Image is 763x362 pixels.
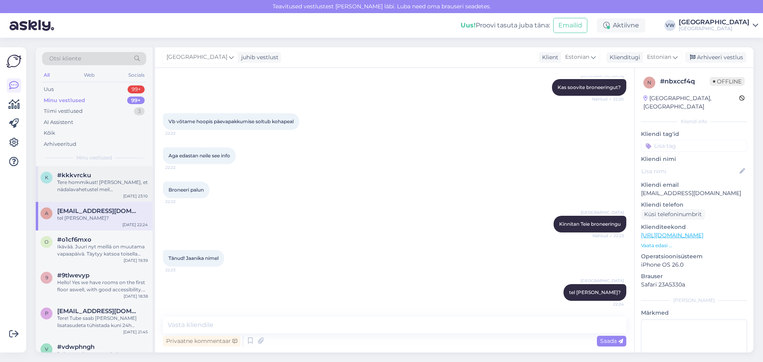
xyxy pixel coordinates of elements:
span: Nähtud ✓ 22:20 [592,96,624,102]
div: [GEOGRAPHIC_DATA] [679,19,749,25]
div: 99+ [128,85,145,93]
span: Kas soovite broneeringut? [558,84,621,90]
p: [EMAIL_ADDRESS][DOMAIN_NAME] [641,189,747,197]
div: Klient [539,53,558,62]
div: Küsi telefoninumbrit [641,209,705,220]
span: Kinnitan Teie broneeringu [559,221,621,227]
p: Klienditeekond [641,223,747,231]
div: Aktiivne [597,18,645,33]
div: Minu vestlused [44,97,85,105]
span: Vb võtame hoopis päevapakkumise soltub kohapeal [168,118,294,124]
span: 22:24 [594,301,624,307]
span: aasav@icloud.com [57,207,140,215]
div: Tere! Tube saab [PERSON_NAME] lisatasudeta tühistada kuni 24h ennem saabumist. [GEOGRAPHIC_DATA],... [57,315,148,329]
span: 22:23 [165,267,195,273]
div: VW [664,20,676,31]
div: Web [82,70,96,80]
span: #kkkvrcku [57,172,91,179]
div: tel [PERSON_NAME]? [57,215,148,222]
img: Askly Logo [6,54,21,69]
span: Aga edastan neile see info [168,153,230,159]
p: Kliendi nimi [641,155,747,163]
p: Kliendi telefon [641,201,747,209]
div: Tiimi vestlused [44,107,83,115]
input: Lisa tag [641,140,747,152]
span: tel [PERSON_NAME]? [569,289,621,295]
button: Emailid [553,18,587,33]
p: iPhone OS 26.0 [641,261,747,269]
div: Proovi tasuta juba täna: [461,21,550,30]
span: v [45,346,48,352]
span: a [45,210,48,216]
div: [DATE] 18:38 [124,293,148,299]
span: #9tlwevyp [57,272,89,279]
div: juhib vestlust [238,53,279,62]
div: [PERSON_NAME] [641,297,747,304]
span: [GEOGRAPHIC_DATA] [581,73,624,79]
span: o [45,239,48,245]
div: Ikävää. Juuri nyt meillä on muutama vapaapäivä. Täytyy katsoa toisella kertaa [57,243,148,257]
div: [DATE] 23:10 [123,193,148,199]
p: Kliendi tag'id [641,130,747,138]
div: Hello! Yes we have rooms on the first floor aswell, with good accessibility. Do you want me to ma... [57,279,148,293]
p: Vaata edasi ... [641,242,747,249]
span: 22:22 [165,165,195,170]
p: Märkmed [641,309,747,317]
span: 22:22 [165,199,195,205]
span: Saada [600,337,623,345]
div: [DATE] 19:39 [124,257,148,263]
div: Arhiveeritud [44,140,76,148]
span: [GEOGRAPHIC_DATA] [581,278,624,284]
p: Brauser [641,272,747,281]
span: pruunidsilmad@hotmail.com [57,308,140,315]
span: Nähtud ✓ 22:23 [593,233,624,239]
span: Estonian [565,53,589,62]
div: All [42,70,51,80]
span: p [45,310,48,316]
div: Socials [127,70,146,80]
div: Kõik [44,129,55,137]
span: #vdwphngh [57,343,95,350]
p: Operatsioonisüsteem [641,252,747,261]
div: Uus [44,85,54,93]
span: n [647,79,651,85]
span: k [45,174,48,180]
b: Uus! [461,21,476,29]
input: Lisa nimi [641,167,738,176]
div: Klienditugi [606,53,640,62]
a: [GEOGRAPHIC_DATA][GEOGRAPHIC_DATA] [679,19,758,32]
div: Privaatne kommentaar [163,336,240,347]
div: [DATE] 22:24 [122,222,148,228]
span: 22:22 [165,130,195,136]
span: Tänud! Jaanika nimel [168,255,219,261]
span: #o1cf6mxo [57,236,91,243]
div: # nbxccf4q [660,77,710,86]
span: Estonian [647,53,671,62]
div: AI Assistent [44,118,73,126]
span: [GEOGRAPHIC_DATA] [581,209,624,215]
span: Otsi kliente [49,54,81,63]
div: Tere hommikust! [PERSON_NAME], et nädalavahetustel meil päevapakkumisi ei ole [57,179,148,193]
span: [GEOGRAPHIC_DATA] [167,53,227,62]
div: Kliendi info [641,118,747,125]
div: [GEOGRAPHIC_DATA] [679,25,749,32]
p: Safari 23A5330a [641,281,747,289]
div: 3 [134,107,145,115]
span: Minu vestlused [76,154,112,161]
div: [DATE] 21:45 [123,329,148,335]
span: Offline [710,77,745,86]
span: 9 [45,275,48,281]
div: [GEOGRAPHIC_DATA], [GEOGRAPHIC_DATA] [643,94,739,111]
div: Arhiveeri vestlus [685,52,746,63]
div: 99+ [127,97,145,105]
p: Kliendi email [641,181,747,189]
span: Broneeri palun [168,187,204,193]
a: [URL][DOMAIN_NAME] [641,232,703,239]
